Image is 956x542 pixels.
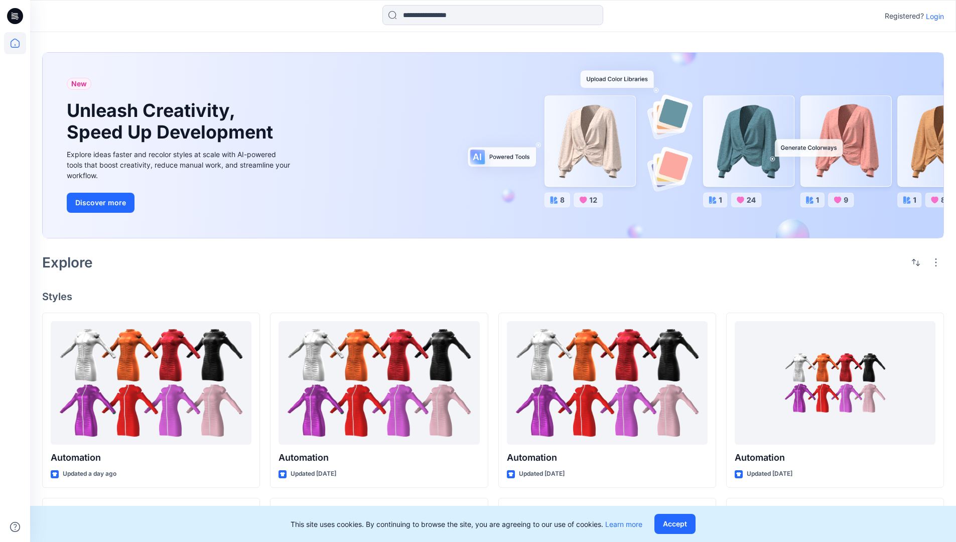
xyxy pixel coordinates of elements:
[67,149,293,181] div: Explore ideas faster and recolor styles at scale with AI-powered tools that boost creativity, red...
[67,193,134,213] button: Discover more
[63,469,116,479] p: Updated a day ago
[42,291,944,303] h4: Styles
[519,469,565,479] p: Updated [DATE]
[885,10,924,22] p: Registered?
[747,469,792,479] p: Updated [DATE]
[291,519,642,529] p: This site uses cookies. By continuing to browse the site, you are agreeing to our use of cookies.
[279,321,479,445] a: Automation
[735,451,935,465] p: Automation
[926,11,944,22] p: Login
[291,469,336,479] p: Updated [DATE]
[67,100,278,143] h1: Unleash Creativity, Speed Up Development
[735,321,935,445] a: Automation
[71,78,87,90] span: New
[507,321,708,445] a: Automation
[51,451,251,465] p: Automation
[507,451,708,465] p: Automation
[605,520,642,528] a: Learn more
[654,514,696,534] button: Accept
[42,254,93,270] h2: Explore
[51,321,251,445] a: Automation
[67,193,293,213] a: Discover more
[279,451,479,465] p: Automation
